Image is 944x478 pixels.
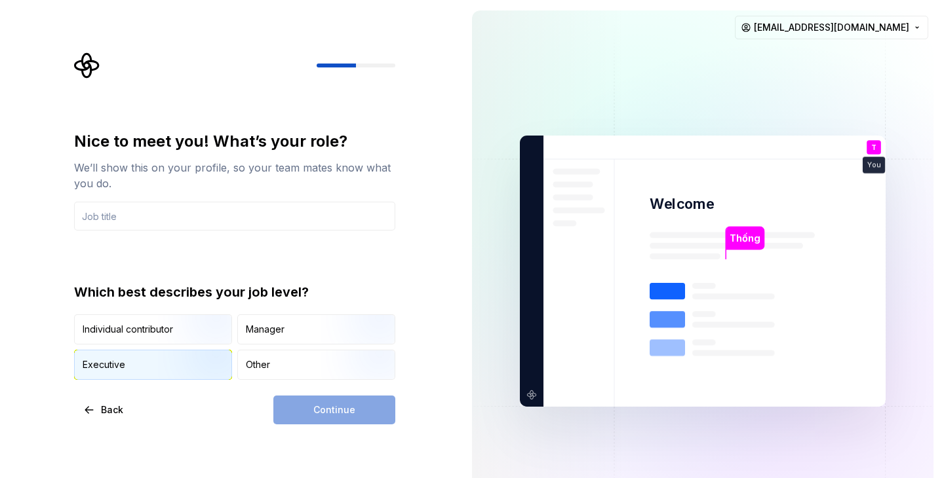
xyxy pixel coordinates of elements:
[735,16,928,39] button: [EMAIL_ADDRESS][DOMAIN_NAME]
[871,144,876,151] p: T
[74,131,395,152] div: Nice to meet you! What’s your role?
[74,160,395,191] div: We’ll show this on your profile, so your team mates know what you do.
[74,395,134,424] button: Back
[74,202,395,230] input: Job title
[83,323,173,336] div: Individual contributor
[867,162,880,169] p: You
[74,283,395,301] div: Which best describes your job level?
[754,21,909,34] span: [EMAIL_ADDRESS][DOMAIN_NAME]
[246,358,270,371] div: Other
[101,403,123,416] span: Back
[246,323,285,336] div: Manager
[730,231,760,246] p: Thống
[83,358,125,371] div: Executive
[650,194,714,213] p: Welcome
[74,52,100,79] svg: Supernova Logo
